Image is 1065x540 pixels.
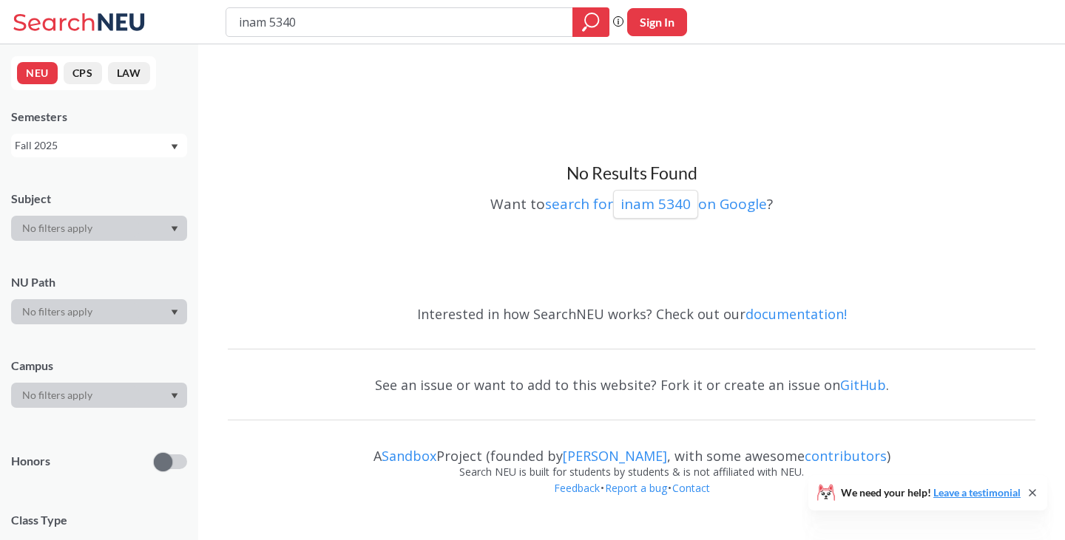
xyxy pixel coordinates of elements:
[933,486,1021,499] a: Leave a testimonial
[627,8,687,36] button: Sign In
[841,488,1021,498] span: We need your help!
[228,464,1035,480] div: Search NEU is built for students by students & is not affiliated with NEU.
[15,137,169,154] div: Fall 2025
[840,376,886,394] a: GitHub
[171,144,178,150] svg: Dropdown arrow
[11,299,187,324] div: Dropdown arrow
[11,358,187,374] div: Campus
[11,512,187,528] span: Class Type
[805,447,887,465] a: contributors
[11,216,187,241] div: Dropdown arrow
[228,163,1035,185] h3: No Results Found
[228,480,1035,519] div: • •
[11,191,187,207] div: Subject
[171,393,178,399] svg: Dropdown arrow
[11,134,187,157] div: Fall 2025Dropdown arrow
[108,62,150,84] button: LAW
[11,274,187,290] div: NU Path
[228,363,1035,406] div: See an issue or want to add to this website? Fork it or create an issue on .
[621,194,691,214] p: inam 5340
[171,310,178,315] svg: Dropdown arrow
[228,185,1035,219] div: Want to ?
[572,7,609,37] div: magnifying glass
[604,481,668,495] a: Report a bug
[228,293,1035,335] div: Interested in how SearchNEU works? Check out our
[11,383,187,408] div: Dropdown arrow
[563,447,667,465] a: [PERSON_NAME]
[745,305,847,323] a: documentation!
[17,62,58,84] button: NEU
[237,10,562,35] input: Class, professor, course number, "phrase"
[64,62,102,84] button: CPS
[545,194,767,213] a: search forinam 5340on Google
[171,226,178,232] svg: Dropdown arrow
[382,447,436,465] a: Sandbox
[228,434,1035,464] div: A Project (founded by , with some awesome )
[11,109,187,125] div: Semesters
[553,481,601,495] a: Feedback
[582,12,600,33] svg: magnifying glass
[672,481,711,495] a: Contact
[11,453,50,470] p: Honors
